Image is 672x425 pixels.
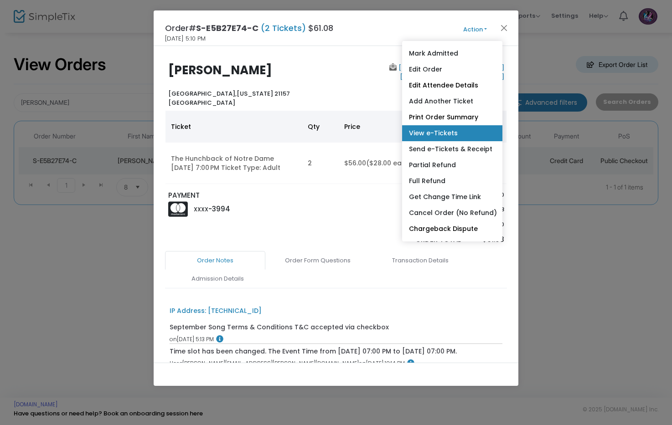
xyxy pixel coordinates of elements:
[170,335,177,343] span: on
[170,347,457,356] div: Time slot has been changed. The Event Time from [DATE] 07:00 PM to [DATE] 07:00 PM.
[402,205,502,221] a: Cancel Order (No Refund)
[402,221,502,237] a: Chargeback Dispute
[165,143,302,184] td: The Hunchback of Notre Dame [DATE] 7:00 PM Ticket Type: Adult
[339,111,425,143] th: Price
[167,269,268,288] a: Admission Details
[168,89,237,98] span: [GEOGRAPHIC_DATA],
[302,143,339,184] td: 2
[359,359,366,367] span: on
[165,111,507,184] div: Data table
[383,205,461,214] p: Service Fee Total
[370,251,470,270] a: Transaction Details
[402,77,502,93] a: Edit Attendee Details
[339,143,425,184] td: $56.00
[208,204,230,214] span: -3994
[168,89,290,107] b: [US_STATE] 21157 [GEOGRAPHIC_DATA]
[165,251,265,270] a: Order Notes
[268,251,368,270] a: Order Form Questions
[498,22,510,34] button: Close
[302,111,339,143] th: Qty
[402,109,502,125] a: Print Order Summary
[168,190,332,201] p: PAYMENT
[402,46,502,61] a: Mark Admitted
[165,34,206,43] span: [DATE] 5:10 PM
[170,323,389,332] div: September Song Terms & Conditions T&C accepted via checkbox
[258,22,308,34] span: (2 Tickets)
[366,159,413,168] span: ($28.00 each)
[168,62,272,78] b: [PERSON_NAME]
[383,220,461,229] p: Tax Total
[170,359,182,367] span: User:
[196,22,258,34] span: S-E5B27E74-C
[170,306,262,316] div: IP Address: [TECHNICAL_ID]
[402,125,502,141] a: View e-Tickets
[402,189,502,205] a: Get Change Time Link
[170,335,503,343] div: [DATE] 5:13 PM
[402,173,502,189] a: Full Refund
[402,157,502,173] a: Partial Refund
[170,359,503,368] div: [PERSON_NAME][EMAIL_ADDRESS][PERSON_NAME][DOMAIN_NAME] [DATE] 12:14 PM
[383,190,461,200] p: Sub total
[165,22,333,34] h4: Order# $61.08
[402,93,502,109] a: Add Another Ticket
[402,61,502,77] a: Edit Order
[383,235,461,245] p: Order Total
[165,111,302,143] th: Ticket
[194,205,208,213] span: XXXX
[448,25,502,35] button: Action
[402,141,502,157] a: Send e-Tickets & Receipt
